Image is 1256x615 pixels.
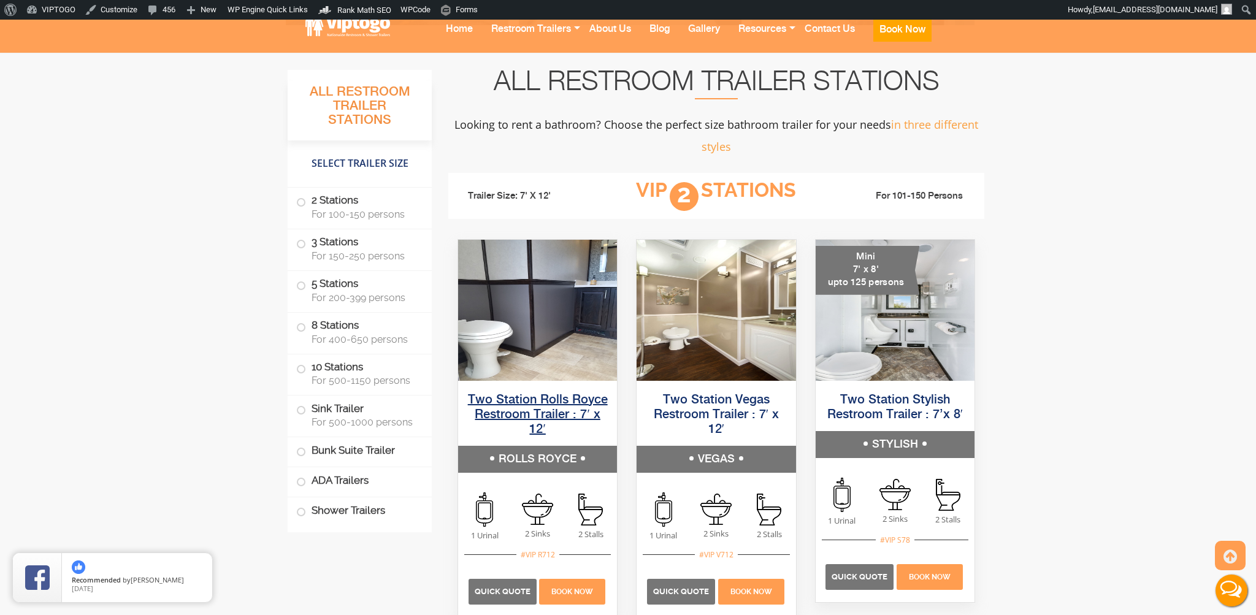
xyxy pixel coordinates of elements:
[864,13,941,68] a: Book Now
[468,394,608,436] a: Two Station Rolls Royce Restroom Trailer : 7′ x 12′
[922,514,975,525] span: 2 Stalls
[827,394,963,421] a: Two Station Stylish Restroom Trailer : 7’x 8′
[72,575,121,584] span: Recommended
[564,529,617,540] span: 2 Stalls
[437,13,482,61] a: Home
[1093,5,1217,14] span: [EMAIL_ADDRESS][DOMAIN_NAME]
[337,6,391,15] span: Rank Math SEO
[868,513,921,525] span: 2 Sinks
[637,240,795,381] img: Side view of two station restroom trailer with separate doors for males and females
[312,416,417,428] span: For 500-1000 persons
[296,354,423,392] label: 10 Stations
[670,182,699,211] span: 2
[716,585,786,596] a: Book Now
[312,208,417,220] span: For 100-150 persons
[25,565,50,590] img: Review Rating
[588,180,844,213] h3: VIP Stations
[469,585,538,596] a: Quick Quote
[580,13,640,61] a: About Us
[511,528,564,540] span: 2 Sinks
[296,395,423,434] label: Sink Trailer
[873,18,932,42] button: Book Now
[448,113,984,158] p: Looking to rent a bathroom? Choose the perfect size bathroom trailer for your needs
[729,13,795,61] a: Resources
[296,188,423,226] label: 2 Stations
[522,494,553,525] img: an icon of sink
[296,497,423,524] label: Shower Trailers
[700,494,732,525] img: an icon of sink
[654,394,779,436] a: Two Station Vegas Restroom Trailer : 7′ x 12′
[72,560,85,574] img: thumbs up icon
[690,528,743,540] span: 2 Sinks
[637,446,795,473] h5: VEGAS
[538,585,607,596] a: Book Now
[458,240,617,381] img: Side view of two station restroom trailer with separate doors for males and females
[448,70,984,99] h2: All Restroom Trailer Stations
[457,179,588,214] li: Trailer Size: 7' X 12'
[655,492,672,527] img: an icon of urinal
[679,13,729,61] a: Gallery
[833,478,851,512] img: an icon of urinal
[72,584,93,593] span: [DATE]
[825,570,895,581] a: Quick Quote
[844,190,976,203] li: For 101-150 Persons
[482,13,580,61] a: Restroom Trailers
[296,437,423,464] label: Bunk Suite Trailer
[551,587,593,596] span: Book Now
[131,575,184,584] span: [PERSON_NAME]
[879,479,911,510] img: an icon of sink
[895,570,965,581] a: Book Now
[516,549,559,560] div: #VIP R712
[757,494,781,525] img: an icon of stall
[296,229,423,267] label: 3 Stations
[695,549,738,560] div: #VIP V712
[816,515,868,527] span: 1 Urinal
[312,292,417,304] span: For 200-399 persons
[296,467,423,494] label: ADA Trailers
[832,572,887,581] span: Quick Quote
[476,492,493,527] img: an icon of urinal
[312,375,417,386] span: For 500-1150 persons
[647,585,716,596] a: Quick Quote
[730,587,772,596] span: Book Now
[795,13,864,61] a: Contact Us
[458,530,511,541] span: 1 Urinal
[288,146,432,181] h4: Select Trailer Size
[578,494,603,525] img: an icon of stall
[936,479,960,511] img: an icon of stall
[816,431,975,458] h5: STYLISH
[816,240,975,381] img: A mini restroom trailer with two separate stations and separate doors for males and females
[743,529,795,540] span: 2 Stalls
[458,446,617,473] h5: ROLLS ROYCE
[72,576,202,585] span: by
[312,334,417,345] span: For 400-650 persons
[653,587,709,596] span: Quick Quote
[288,81,432,140] h3: All Restroom Trailer Stations
[816,246,920,295] div: Mini 7' x 8' upto 125 persons
[312,250,417,262] span: For 150-250 persons
[1207,566,1256,615] button: Live Chat
[475,587,530,596] span: Quick Quote
[876,534,914,546] div: #VIP S78
[296,271,423,309] label: 5 Stations
[637,530,689,541] span: 1 Urinal
[909,573,951,581] span: Book Now
[296,313,423,351] label: 8 Stations
[640,13,679,61] a: Blog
